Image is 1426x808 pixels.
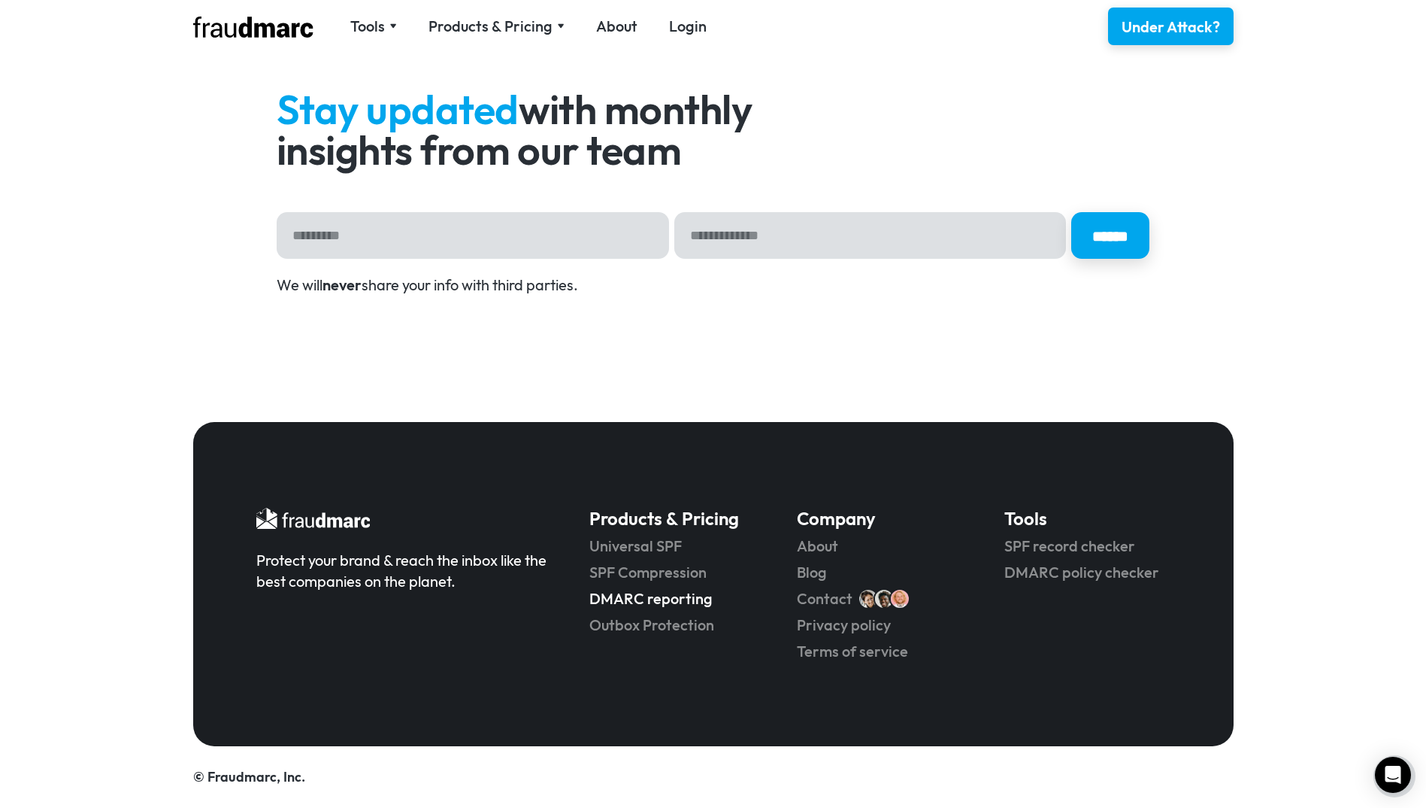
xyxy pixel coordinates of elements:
[350,16,397,37] div: Tools
[277,89,817,170] h2: with monthly insights from our team
[350,16,385,37] div: Tools
[797,562,962,583] a: Blog
[277,84,519,135] span: Stay updated
[1108,8,1234,45] a: Under Attack?
[1375,757,1411,793] div: Open Intercom Messenger
[1004,506,1170,530] h5: Tools
[797,615,962,636] a: Privacy policy
[589,615,755,636] a: Outbox Protection
[193,768,305,785] a: © Fraudmarc, Inc.
[596,16,637,37] a: About
[1004,536,1170,557] a: SPF record checker
[669,16,707,37] a: Login
[277,275,1149,296] div: We will share your info with third parties.
[589,536,755,557] a: Universal SPF
[797,588,852,609] a: Contact
[322,275,362,294] strong: never
[797,641,962,662] a: Terms of service
[277,212,1149,259] form: Subscribe Form 1
[1004,562,1170,583] a: DMARC policy checker
[589,588,755,609] a: DMARC reporting
[1122,17,1220,38] div: Under Attack?
[589,562,755,583] a: SPF Compression
[428,16,565,37] div: Products & Pricing
[797,536,962,557] a: About
[428,16,553,37] div: Products & Pricing
[797,506,962,530] h5: Company
[256,550,547,592] div: Protect your brand & reach the inbox like the best companies on the planet.
[589,506,755,530] h5: Products & Pricing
